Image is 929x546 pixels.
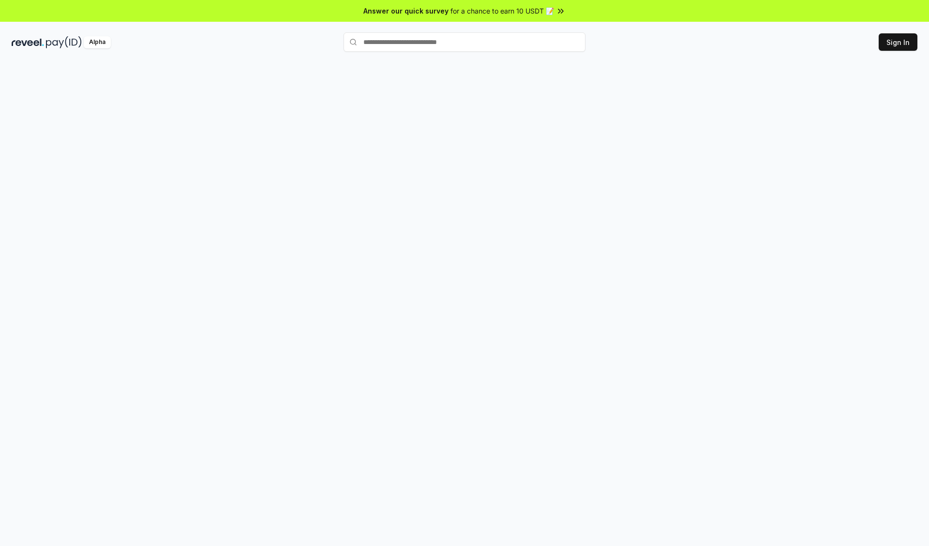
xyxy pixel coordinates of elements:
div: Alpha [84,36,111,48]
span: Answer our quick survey [363,6,449,16]
img: pay_id [46,36,82,48]
span: for a chance to earn 10 USDT 📝 [450,6,554,16]
button: Sign In [879,33,917,51]
img: reveel_dark [12,36,44,48]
